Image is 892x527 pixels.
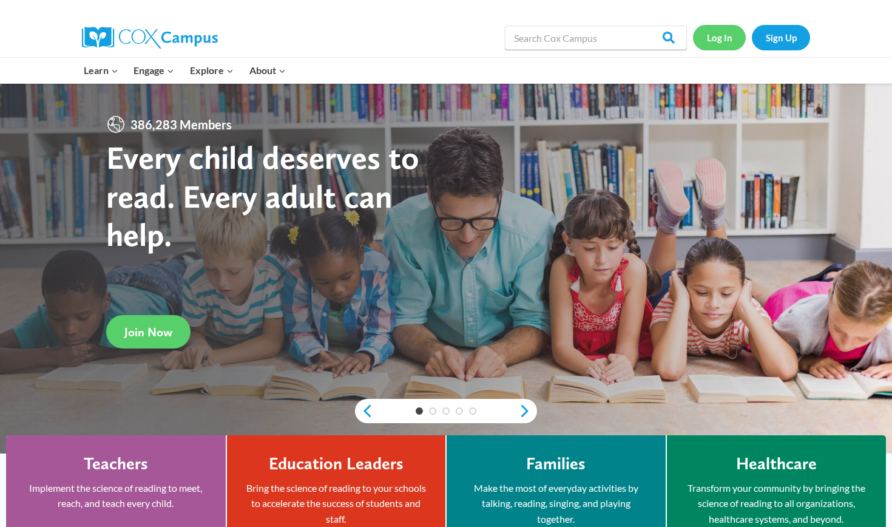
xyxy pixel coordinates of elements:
a: 4 [456,407,463,415]
h4: Healthcare [736,454,817,474]
nav: Secondary Navigation [693,25,810,50]
div: content slider buttons [355,399,537,423]
h4: Families [526,454,586,474]
a: Sign Up [752,25,810,50]
span: Join Now [124,325,172,339]
a: 2 [429,407,436,415]
button: Child menu of Engage [126,58,183,83]
p: Make the most of everyday activities by talking, reading, singing, and playing together. [465,480,647,527]
a: 3 [442,407,450,415]
span: 386,283 Members [126,115,237,134]
a: 5 [469,407,476,415]
input: Search Cox Campus [505,25,687,50]
p: Implement the science of reading to meet, reach, and teach every child. [24,480,208,511]
a: Join Now [106,315,191,348]
a: next [519,404,537,418]
img: Cox Campus [82,27,218,49]
nav: Primary Navigation [76,58,293,83]
a: previous [355,404,373,418]
button: Child menu of Explore [182,58,242,83]
h4: Education Leaders [269,454,404,474]
p: Transform your community by bringing the science of reading to all organizations, healthcare syst... [685,480,868,527]
h4: Teachers [84,454,148,474]
p: Bring the science of reading to your schools to accelerate the success of students and staff. [245,480,428,527]
button: Child menu of Learn [76,58,126,83]
a: 1 [416,407,423,415]
strong: Every child deserves to read. Every adult can help. [106,138,419,254]
a: Log In [693,25,746,50]
button: Child menu of About [242,58,294,83]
